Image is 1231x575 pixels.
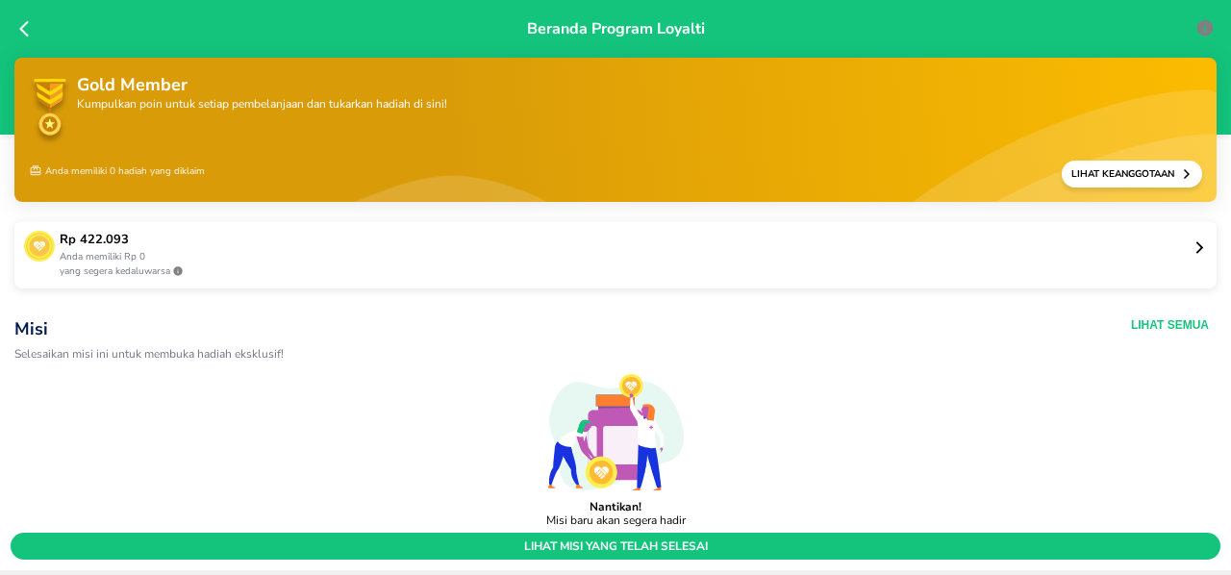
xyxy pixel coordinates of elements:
span: lihat misi yang telah selesai [18,538,1213,554]
p: Lihat Keanggotaan [1071,167,1181,181]
p: Beranda Program Loyalti [527,17,705,119]
p: Nantikan! [590,500,641,513]
p: Misi baru akan segera hadir [546,513,686,527]
p: Gold Member [77,72,447,98]
p: Anda memiliki 0 hadiah yang diklaim [29,161,205,187]
button: Lihat Semua [1131,317,1209,333]
p: Rp 422.093 [60,231,1193,250]
button: lihat misi yang telah selesai [11,533,1220,560]
p: Kumpulkan poin untuk setiap pembelanjaan dan tukarkan hadiah di sini! [77,98,447,110]
p: Selesaikan misi ini untuk membuka hadiah eksklusif! [14,348,909,361]
p: Anda memiliki Rp 0 [60,250,1193,264]
p: Misi [14,317,909,340]
p: yang segera kedaluwarsa [60,264,1193,279]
